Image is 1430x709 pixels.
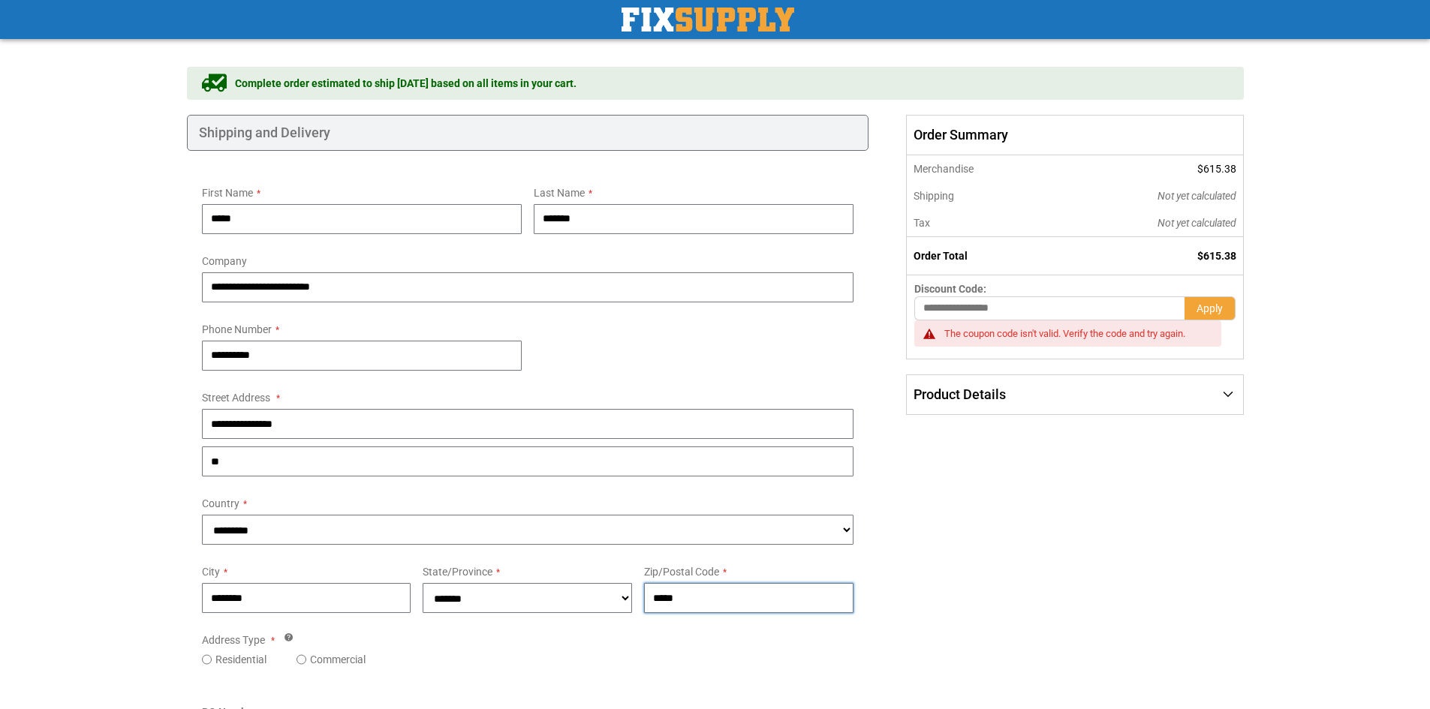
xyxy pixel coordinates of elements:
[914,190,954,202] span: Shipping
[202,566,220,578] span: City
[1197,302,1223,314] span: Apply
[235,76,577,91] span: Complete order estimated to ship [DATE] based on all items in your cart.
[202,392,270,404] span: Street Address
[1197,250,1236,262] span: $615.38
[622,8,794,32] img: Fix Industrial Supply
[423,566,492,578] span: State/Province
[644,566,719,578] span: Zip/Postal Code
[215,652,266,667] label: Residential
[1158,217,1236,229] span: Not yet calculated
[202,634,265,646] span: Address Type
[202,497,239,509] span: Country
[1197,163,1236,175] span: $615.38
[187,115,869,151] div: Shipping and Delivery
[202,255,247,267] span: Company
[202,323,272,335] span: Phone Number
[907,209,1056,237] th: Tax
[202,187,253,199] span: First Name
[1158,190,1236,202] span: Not yet calculated
[944,328,1206,340] div: The coupon code isn't valid. Verify the code and try again.
[907,155,1056,182] th: Merchandise
[622,8,794,32] a: store logo
[310,652,366,667] label: Commercial
[906,115,1243,155] span: Order Summary
[914,250,968,262] strong: Order Total
[914,386,1006,402] span: Product Details
[914,283,986,295] span: Discount Code:
[534,187,585,199] span: Last Name
[1185,296,1236,320] button: Apply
